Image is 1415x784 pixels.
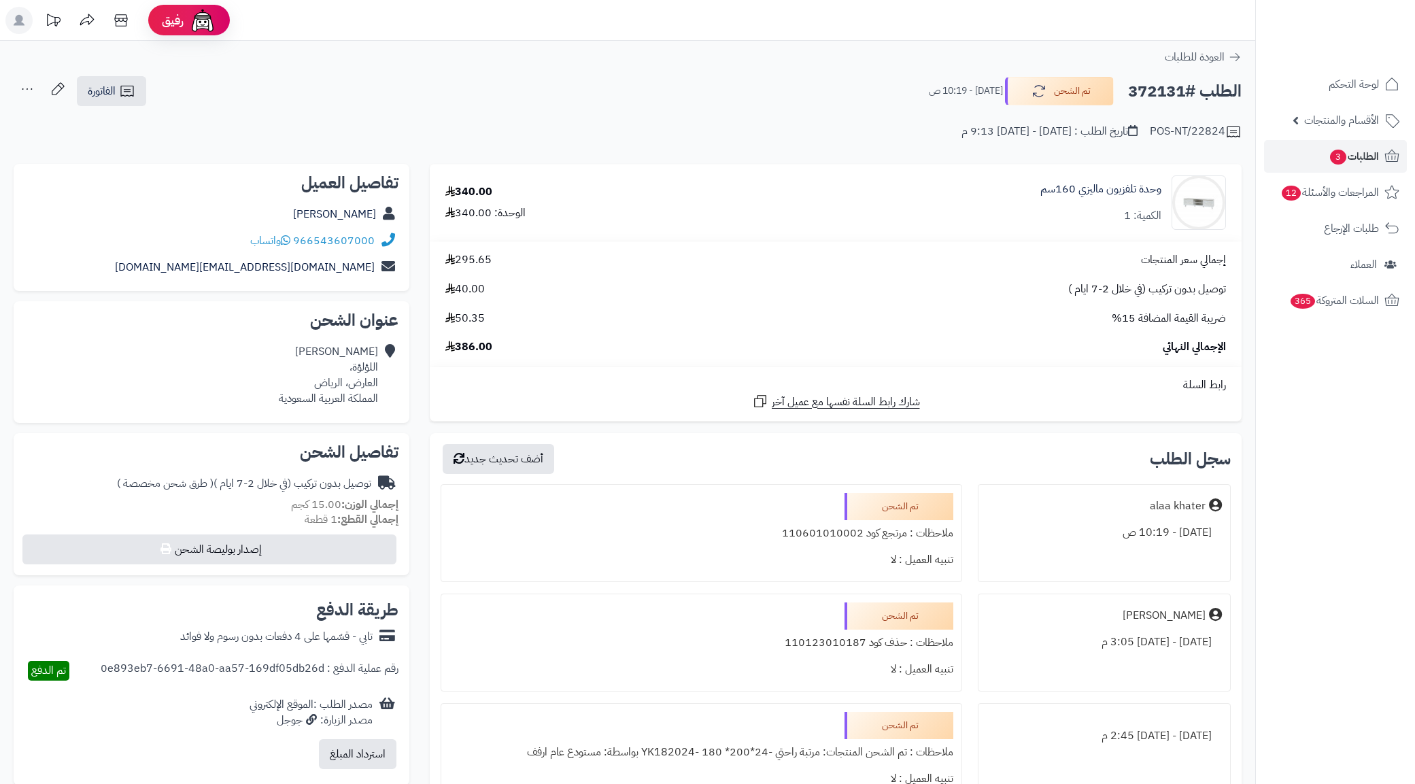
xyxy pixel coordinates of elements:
span: الفاتورة [88,83,116,99]
div: رابط السلة [435,377,1236,393]
span: شارك رابط السلة نفسها مع عميل آخر [772,394,920,410]
h2: تفاصيل الشحن [24,444,398,460]
span: المراجعات والأسئلة [1280,183,1379,202]
span: ( طرق شحن مخصصة ) [117,475,214,492]
img: ai-face.png [189,7,216,34]
span: 3 [1330,150,1346,165]
span: 365 [1291,294,1315,309]
a: طلبات الإرجاع [1264,212,1407,245]
div: رقم عملية الدفع : 0e893eb7-6691-48a0-aa57-169df05db26d [101,661,398,681]
span: طلبات الإرجاع [1324,219,1379,238]
strong: إجمالي الوزن: [341,496,398,513]
small: 1 قطعة [305,511,398,528]
button: إصدار بوليصة الشحن [22,534,396,564]
h2: تفاصيل العميل [24,175,398,191]
a: العملاء [1264,248,1407,281]
div: مصدر الطلب :الموقع الإلكتروني [250,697,373,728]
div: [DATE] - 10:19 ص [987,519,1222,546]
span: 12 [1282,186,1301,201]
div: [PERSON_NAME] اللؤلؤة، العارض، الرياض المملكة العربية السعودية [279,344,378,406]
div: توصيل بدون تركيب (في خلال 2-7 ايام ) [117,476,371,492]
button: استرداد المبلغ [319,739,396,769]
a: الطلبات3 [1264,140,1407,173]
span: إجمالي سعر المنتجات [1141,252,1226,268]
a: وحدة تلفزيون ماليزي 160سم [1040,182,1161,197]
div: [DATE] - [DATE] 2:45 م [987,723,1222,749]
div: [PERSON_NAME] [1123,608,1206,624]
a: السلات المتروكة365 [1264,284,1407,317]
a: [DOMAIN_NAME][EMAIL_ADDRESS][DOMAIN_NAME] [115,259,375,275]
a: الفاتورة [77,76,146,106]
div: ملاحظات : مرتجع كود 110601010002 [449,520,953,547]
div: تم الشحن [845,712,953,739]
h2: الطلب #372131 [1128,78,1242,105]
span: العودة للطلبات [1165,49,1225,65]
div: POS-NT/22824 [1150,124,1242,140]
a: [PERSON_NAME] [293,206,376,222]
div: ملاحظات : تم الشحن المنتجات: مرتبة راحتي -24*200* 180 -YK182024 بواسطة: مستودع عام ارفف [449,739,953,766]
strong: إجمالي القطع: [337,511,398,528]
a: المراجعات والأسئلة12 [1264,176,1407,209]
div: alaa khater [1150,498,1206,514]
a: العودة للطلبات [1165,49,1242,65]
h2: طريقة الدفع [316,602,398,618]
div: 340.00 [445,184,492,200]
div: تنبيه العميل : لا [449,547,953,573]
div: تاريخ الطلب : [DATE] - [DATE] 9:13 م [961,124,1138,139]
div: تابي - قسّمها على 4 دفعات بدون رسوم ولا فوائد [180,629,373,645]
div: تنبيه العميل : لا [449,656,953,683]
small: [DATE] - 10:19 ص [929,84,1003,98]
div: تم الشحن [845,602,953,630]
h2: عنوان الشحن [24,312,398,328]
a: تحديثات المنصة [36,7,70,37]
div: الوحدة: 340.00 [445,205,526,221]
span: رفيق [162,12,184,29]
button: تم الشحن [1005,77,1114,105]
span: توصيل بدون تركيب (في خلال 2-7 ايام ) [1068,282,1226,297]
span: الإجمالي النهائي [1163,339,1226,355]
div: [DATE] - [DATE] 3:05 م [987,629,1222,655]
span: 40.00 [445,282,485,297]
span: 295.65 [445,252,492,268]
div: مصدر الزيارة: جوجل [250,713,373,728]
span: 50.35 [445,311,485,326]
span: لوحة التحكم [1329,75,1379,94]
button: أضف تحديث جديد [443,444,554,474]
div: الكمية: 1 [1124,208,1161,224]
span: ضريبة القيمة المضافة 15% [1112,311,1226,326]
h3: سجل الطلب [1150,451,1231,467]
span: الطلبات [1329,147,1379,166]
div: تم الشحن [845,493,953,520]
img: 1739987940-1-90x90.jpg [1172,175,1225,230]
a: لوحة التحكم [1264,68,1407,101]
span: 386.00 [445,339,492,355]
a: 966543607000 [293,233,375,249]
span: العملاء [1350,255,1377,274]
span: تم الدفع [31,662,66,679]
small: 15.00 كجم [291,496,398,513]
span: السلات المتروكة [1289,291,1379,310]
a: شارك رابط السلة نفسها مع عميل آخر [752,393,920,410]
div: ملاحظات : حذف كود 110123010187 [449,630,953,656]
span: الأقسام والمنتجات [1304,111,1379,130]
a: واتساب [250,233,290,249]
